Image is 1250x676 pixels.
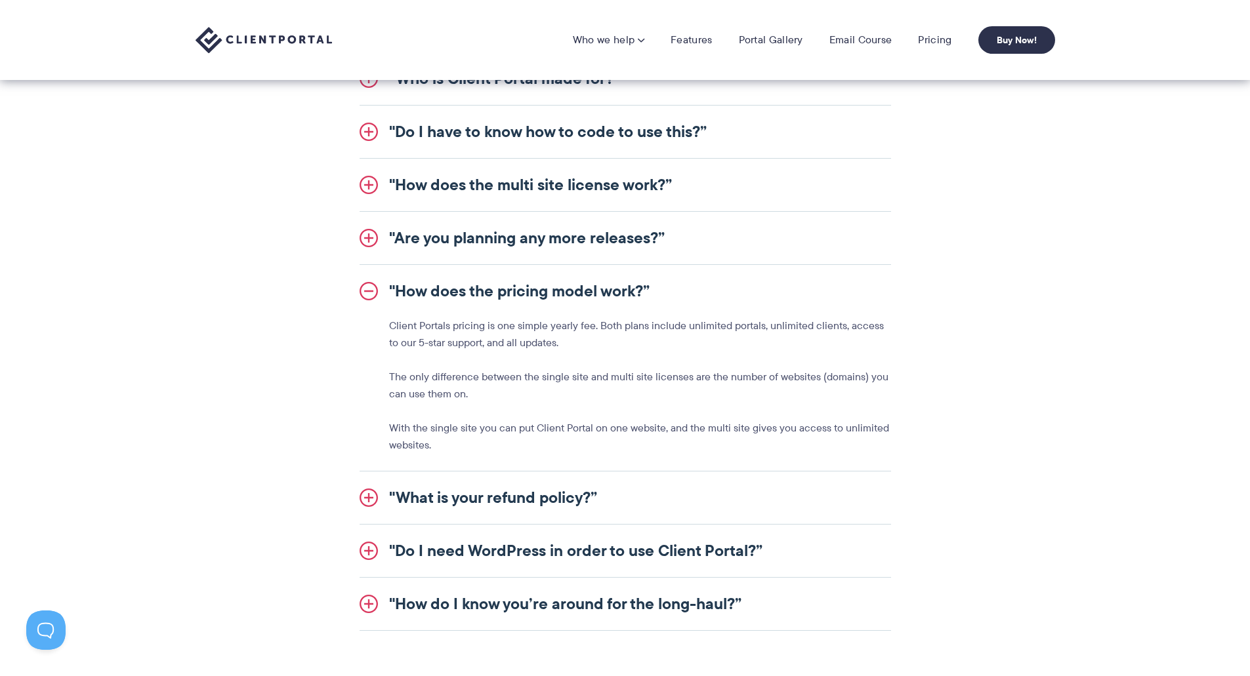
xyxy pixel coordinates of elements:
[360,525,891,577] a: "Do I need WordPress in order to use Client Portal?”
[360,159,891,211] a: "How does the multi site license work?”
[360,106,891,158] a: "Do I have to know how to code to use this?”
[360,212,891,264] a: "Are you planning any more releases?”
[671,33,712,47] a: Features
[360,471,891,524] a: "What is your refund policy?”
[360,578,891,630] a: "How do I know you’re around for the long-haul?”
[739,33,803,47] a: Portal Gallery
[978,26,1055,54] a: Buy Now!
[573,33,644,47] a: Who we help
[389,368,891,403] p: The only difference between the single site and multi site licenses are the number of websites (d...
[389,420,891,454] p: With the single site you can put Client Portal on one website, and the multi site gives you acces...
[389,317,891,351] p: Client Portals pricing is one simple yearly fee. Both plans include unlimited portals, unlimited ...
[829,33,892,47] a: Email Course
[26,610,66,650] iframe: Toggle Customer Support
[918,33,951,47] a: Pricing
[360,265,891,317] a: "How does the pricing model work?”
